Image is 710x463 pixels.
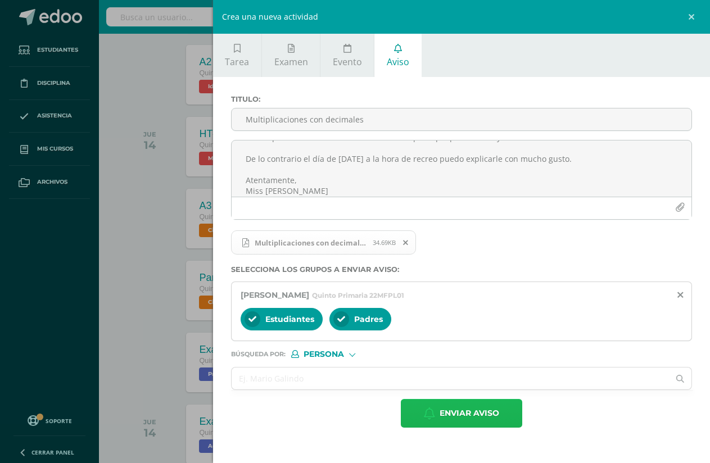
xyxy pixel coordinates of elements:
span: Quinto Primaria 22MFPL01 [312,291,404,299]
span: Multiplicaciones con decimales.pdf [231,230,416,255]
a: Aviso [374,34,421,77]
span: [PERSON_NAME] [241,290,309,300]
span: 34.69KB [373,238,396,247]
input: Titulo [232,108,691,130]
span: Evento [333,56,362,68]
div: [object Object] [291,350,376,358]
span: Remover archivo [396,237,415,249]
span: Persona [304,351,344,357]
label: Titulo : [231,95,692,103]
span: Aviso [387,56,409,68]
span: Multiplicaciones con decimales.pdf [249,238,373,247]
span: Padres [354,314,383,324]
span: Enviar aviso [440,400,499,427]
a: Examen [262,34,320,77]
span: Examen [274,56,308,68]
a: Tarea [213,34,261,77]
label: Selecciona los grupos a enviar aviso : [231,265,692,274]
span: Búsqueda por : [231,351,286,357]
button: Enviar aviso [401,399,522,428]
textarea: Buena tarde, querida [PERSON_NAME], le comento que [PERSON_NAME], ya a la hora de salida me dió u... [232,140,691,197]
a: Evento [320,34,374,77]
span: Tarea [225,56,249,68]
span: Estudiantes [265,314,314,324]
input: Ej. Mario Galindo [232,367,670,389]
